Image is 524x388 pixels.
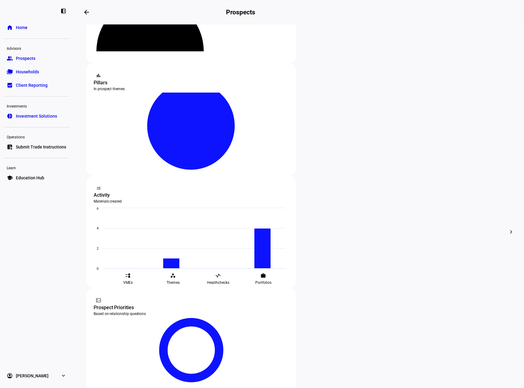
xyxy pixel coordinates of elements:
[94,304,289,311] div: Prospect Priorities
[16,24,27,31] span: Home
[170,273,176,278] eth-mat-symbol: workspaces
[83,9,90,16] mat-icon: arrow_backwards
[94,311,289,316] div: Based on relationship questions
[4,66,70,78] a: folder_copyHouseholds
[215,273,221,278] eth-mat-symbol: vital_signs
[7,144,13,150] eth-mat-symbol: list_alt_add
[94,79,289,86] div: Pillars
[167,280,180,285] span: Themes
[94,86,289,91] div: In prospect themes
[7,69,13,75] eth-mat-symbol: folder_copy
[7,113,13,119] eth-mat-symbol: pie_chart
[4,101,70,110] div: Investments
[60,8,66,14] eth-mat-symbol: left_panel_close
[123,280,133,285] span: VMEs
[95,185,102,191] mat-icon: monitoring
[94,199,289,204] div: Materials created
[7,24,13,31] eth-mat-symbol: home
[260,273,266,278] eth-mat-symbol: work
[4,163,70,172] div: Learn
[16,144,66,150] span: Submit Trade Instructions
[4,79,70,91] a: bid_landscapeClient Reporting
[4,44,70,52] div: Advisors
[7,82,13,88] eth-mat-symbol: bid_landscape
[4,110,70,122] a: pie_chartInvestment Solutions
[97,226,99,230] text: 4
[94,192,289,199] div: Activity
[16,373,48,379] span: [PERSON_NAME]
[97,267,99,271] text: 0
[4,52,70,64] a: groupProspects
[16,55,35,61] span: Prospects
[508,228,515,236] mat-icon: chevron_right
[16,175,44,181] span: Education Hub
[16,69,39,75] span: Households
[7,373,13,379] eth-mat-symbol: account_circle
[95,72,102,79] mat-icon: bar_chart
[16,82,48,88] span: Client Reporting
[16,113,57,119] span: Investment Solutions
[7,55,13,61] eth-mat-symbol: group
[7,175,13,181] eth-mat-symbol: school
[207,280,229,285] span: Healthchecks
[226,9,255,16] h2: Prospects
[60,373,66,379] eth-mat-symbol: expand_more
[4,132,70,141] div: Operations
[4,21,70,34] a: homeHome
[125,273,131,278] eth-mat-symbol: event_list
[97,247,99,251] text: 2
[95,297,102,303] mat-icon: fact_check
[255,280,271,285] span: Portfolios
[97,207,99,210] text: 6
